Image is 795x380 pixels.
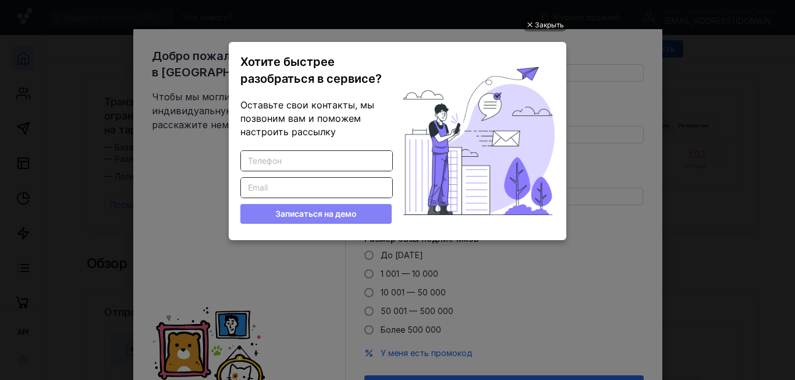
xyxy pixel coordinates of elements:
input: Email [241,178,392,198]
input: Телефон [241,151,392,171]
button: Записаться на демо [240,204,392,224]
div: Закрыть [535,19,564,31]
span: Оставьте свои контакты, мы позвоним вам и поможем настроить рассылку [240,99,374,138]
span: Хотите быстрее разобраться в сервисе? [240,55,382,86]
